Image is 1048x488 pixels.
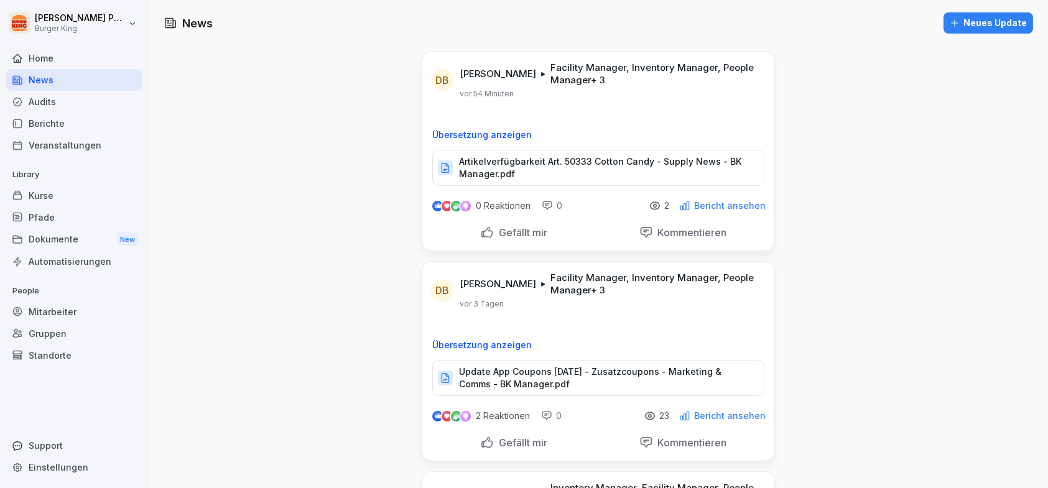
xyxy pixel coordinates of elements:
img: celebrate [451,411,461,421]
img: love [442,201,452,211]
p: Bericht ansehen [694,201,766,211]
div: Support [6,435,142,456]
a: News [6,69,142,91]
button: Neues Update [944,12,1033,34]
a: DokumenteNew [6,228,142,251]
div: DB [431,279,453,302]
a: Veranstaltungen [6,134,142,156]
p: Übersetzung anzeigen [432,130,764,140]
p: [PERSON_NAME] Pandiloska [35,13,126,24]
img: love [442,412,452,421]
a: Audits [6,91,142,113]
a: Einstellungen [6,456,142,478]
p: Gefällt mir [494,226,547,239]
p: [PERSON_NAME] [460,68,536,80]
p: Gefällt mir [494,436,547,449]
div: DB [431,69,453,91]
a: Mitarbeiter [6,301,142,323]
p: vor 54 Minuten [460,89,514,99]
p: Facility Manager, Inventory Manager, People Manager + 3 [550,62,759,86]
a: Update App Coupons [DATE] - Zusatzcoupons - Marketing & Comms - BK Manager.pdf [432,375,764,388]
img: celebrate [451,201,461,211]
img: inspiring [460,410,471,421]
div: 0 [542,200,562,212]
a: Automatisierungen [6,251,142,272]
p: Burger King [35,24,126,33]
p: 23 [659,411,669,421]
p: [PERSON_NAME] [460,278,536,290]
p: 2 [664,201,669,211]
p: Update App Coupons [DATE] - Zusatzcoupons - Marketing & Comms - BK Manager.pdf [459,366,751,390]
a: Pfade [6,206,142,228]
a: Home [6,47,142,69]
div: 0 [541,410,562,422]
div: New [117,232,138,247]
p: Library [6,165,142,185]
p: Bericht ansehen [694,411,766,421]
a: Standorte [6,344,142,366]
a: Kurse [6,185,142,206]
a: Berichte [6,113,142,134]
img: like [433,411,443,421]
p: Übersetzung anzeigen [432,340,764,350]
p: 2 Reaktionen [476,411,530,421]
p: Kommentieren [653,436,727,449]
img: inspiring [460,200,471,211]
p: Kommentieren [653,226,727,239]
p: 0 Reaktionen [476,201,531,211]
p: Artikelverfügbarkeit Art. 50333 Cotton Candy - Supply News - BK Manager.pdf [459,155,751,180]
p: People [6,281,142,301]
div: Neues Update [950,16,1027,30]
a: Artikelverfügbarkeit Art. 50333 Cotton Candy - Supply News - BK Manager.pdf [432,165,764,178]
h1: News [182,15,213,32]
a: Gruppen [6,323,142,344]
div: Dokumente [6,228,142,251]
p: vor 3 Tagen [460,299,504,309]
img: like [433,201,443,211]
p: Facility Manager, Inventory Manager, People Manager + 3 [550,272,759,297]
